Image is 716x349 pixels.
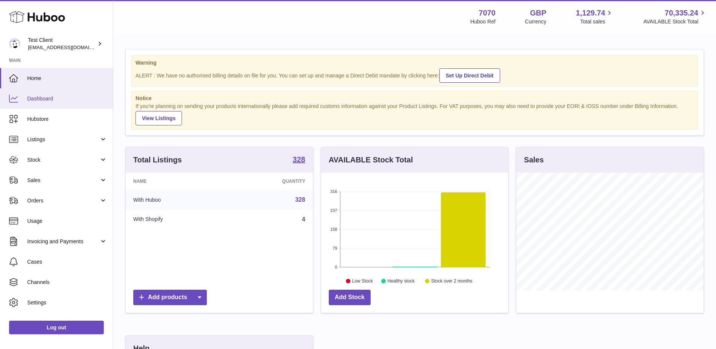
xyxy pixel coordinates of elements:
[329,155,413,165] h3: AVAILABLE Stock Total
[136,111,182,125] a: View Listings
[27,218,107,225] span: Usage
[136,67,694,83] div: ALERT : We have no authorised billing details on file for you. You can set up and manage a Direct...
[27,238,99,245] span: Invoicing and Payments
[665,8,698,18] span: 70,335.24
[643,18,707,25] span: AVAILABLE Stock Total
[27,279,107,286] span: Channels
[133,290,207,305] a: Add products
[333,246,337,250] text: 79
[643,8,707,25] a: 70,335.24 AVAILABLE Stock Total
[27,299,107,306] span: Settings
[28,44,111,50] span: [EMAIL_ADDRESS][DOMAIN_NAME]
[431,279,472,284] text: Stock over 2 months
[439,68,500,83] a: Set Up Direct Debit
[136,95,694,102] strong: Notice
[352,279,373,284] text: Low Stock
[9,321,104,334] a: Log out
[27,95,107,102] span: Dashboard
[226,173,313,190] th: Quantity
[126,173,226,190] th: Name
[576,8,605,18] span: 1,129.74
[335,265,337,269] text: 0
[27,156,99,164] span: Stock
[27,136,99,143] span: Listings
[27,75,107,82] span: Home
[524,155,544,165] h3: Sales
[576,8,614,25] a: 1,129.74 Total sales
[302,216,305,222] a: 4
[27,197,99,204] span: Orders
[479,8,496,18] strong: 7070
[126,190,226,210] td: With Huboo
[525,18,547,25] div: Currency
[530,8,546,18] strong: GBP
[470,18,496,25] div: Huboo Ref
[580,18,614,25] span: Total sales
[330,208,337,213] text: 237
[293,156,305,165] a: 328
[330,227,337,232] text: 158
[133,155,182,165] h3: Total Listings
[295,196,305,203] a: 328
[28,37,96,51] div: Test Client
[27,177,99,184] span: Sales
[27,116,107,123] span: Hubstore
[136,59,694,66] strong: Warning
[387,279,415,284] text: Healthy stock
[293,156,305,163] strong: 328
[329,290,371,305] a: Add Stock
[136,103,694,125] div: If you're planning on sending your products internationally please add required customs informati...
[9,38,20,49] img: QATestClientTwo@hubboo.co.uk
[126,210,226,229] td: With Shopify
[330,189,337,194] text: 316
[27,258,107,266] span: Cases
